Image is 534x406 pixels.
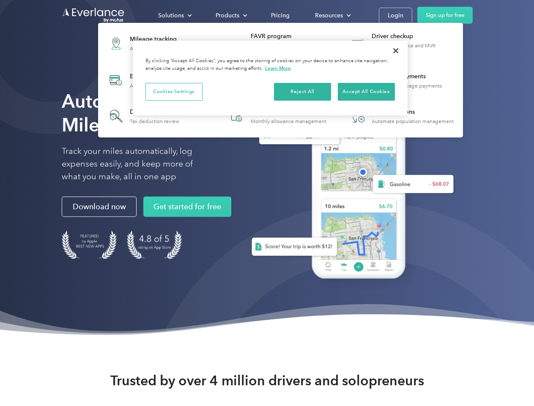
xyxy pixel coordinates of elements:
[372,43,458,55] div: License, insurance and MVR verification
[102,65,195,96] a: Expense trackingAutomatic transaction logs
[207,8,254,23] div: Products
[145,83,203,101] button: Cookies Settings
[133,41,408,115] div: Cookie banner
[130,83,191,89] div: Automatic transaction logs
[372,118,454,124] div: Automate population management
[372,32,458,41] div: Driver checkup
[388,10,403,21] div: Login
[130,108,179,116] div: Deduction finder
[315,10,343,21] div: Resources
[143,197,231,217] a: Get started for free
[223,28,338,59] a: FAVR programFixed & Variable Rate reimbursement design & management
[263,8,298,23] a: Pricing
[127,230,182,259] img: 4.9 out of 5 stars on the app store
[98,23,463,137] nav: Products
[130,72,191,81] div: Expense tracking
[223,102,331,130] a: Accountable planMonthly allowance management
[102,102,183,130] a: Deduction finderTax deduction review
[338,83,395,101] button: Accept All Cookies
[265,65,291,71] a: More information about your privacy, opens in a new tab
[274,83,331,101] button: Reject All
[130,118,179,124] div: Tax deduction review
[386,41,405,60] button: Close
[102,28,189,59] a: Mileage trackingAutomatic mileage logs
[158,10,184,21] div: Solutions
[62,145,213,183] p: Track your miles automatically, log expenses easily, and keep more of what you make, all in one app
[379,8,412,23] a: Login
[251,118,326,124] div: Monthly allowance management
[145,58,395,72] div: By clicking “Accept All Cookies”, you agree to the storing of cookies on your device to enhance s...
[216,10,239,21] div: Products
[271,10,290,21] div: Pricing
[130,46,185,52] div: Automatic mileage logs
[372,108,454,116] div: HR Integrations
[417,7,473,24] a: Sign up for free
[62,197,137,217] a: Download now
[133,41,408,115] div: Privacy
[62,230,117,259] img: Badge for Featured by Apple Best New Apps
[238,80,460,291] img: Everlance, mileage tracker app, expense tracking app
[110,372,424,389] strong: Trusted by over 4 million drivers and solopreneurs
[150,8,199,23] div: Solutions
[62,7,125,23] a: Go to homepage
[344,28,459,59] a: Driver checkupLicense, insurance and MVR verification
[251,32,337,41] div: FAVR program
[130,35,185,44] div: Mileage tracking
[344,102,458,130] a: HR IntegrationsAutomate population management
[307,8,358,23] div: Resources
